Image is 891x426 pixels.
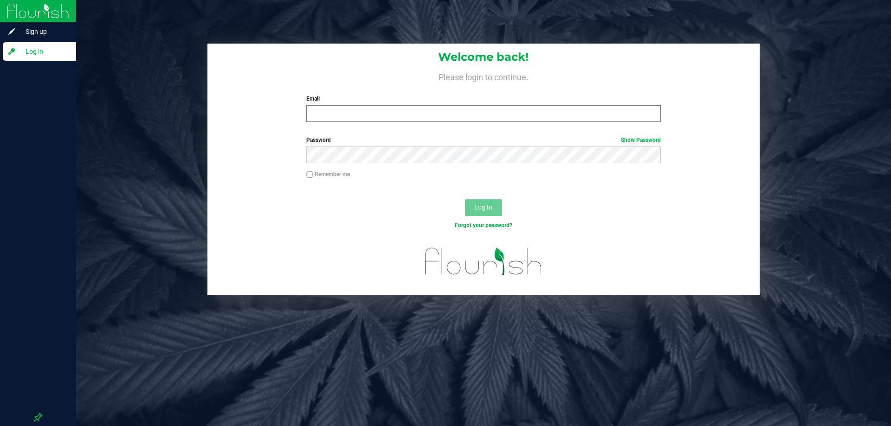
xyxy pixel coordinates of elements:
img: flourish_logo.svg [414,239,553,284]
label: Email [306,95,661,103]
input: Remember me [306,172,313,178]
span: Log In [474,203,492,211]
span: Log in [16,46,72,57]
span: Password [306,137,331,143]
inline-svg: Log in [7,47,16,56]
span: Sign up [16,26,72,37]
a: Show Password [621,137,661,143]
label: Pin the sidebar to full width on large screens [33,413,43,422]
h4: Please login to continue. [207,70,760,82]
h1: Welcome back! [207,51,760,63]
button: Log In [465,199,502,216]
a: Forgot your password? [455,222,512,229]
label: Remember me [306,170,350,178]
inline-svg: Sign up [7,27,16,36]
